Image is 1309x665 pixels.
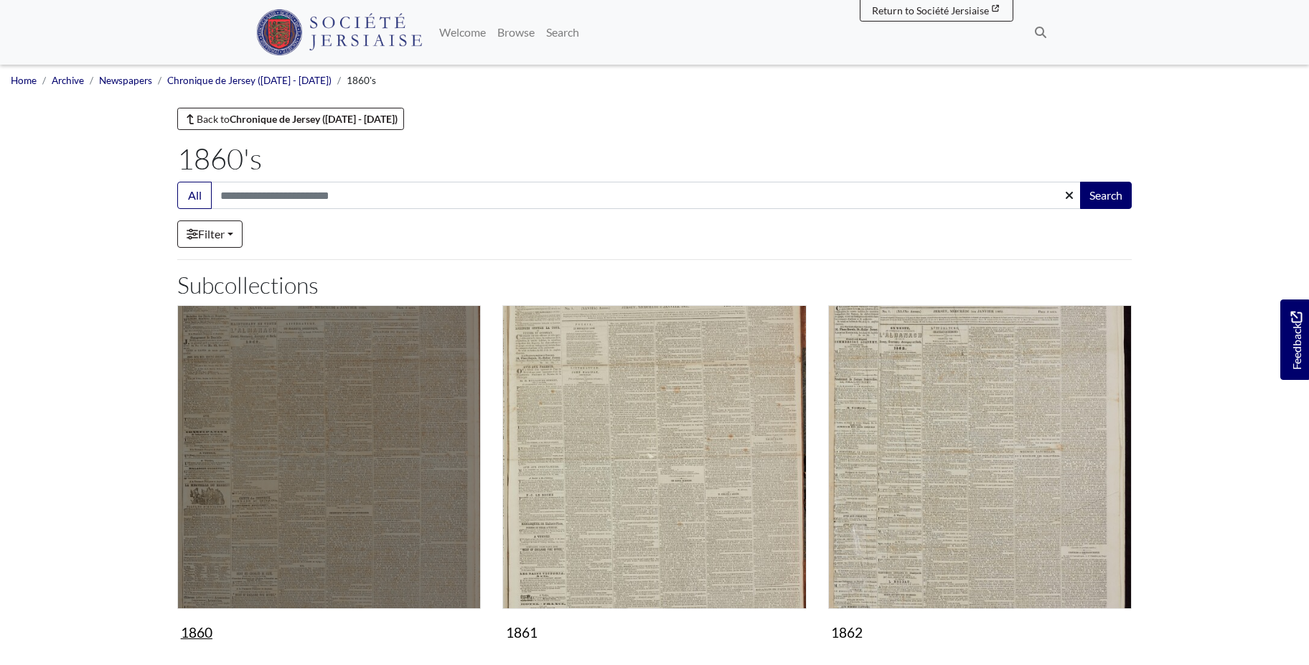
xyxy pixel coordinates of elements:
img: 1862 [828,305,1132,609]
strong: Chronique de Jersey ([DATE] - [DATE]) [230,113,398,125]
a: Welcome [433,18,492,47]
a: 1860 1860 [177,305,481,647]
a: 1862 1862 [828,305,1132,647]
a: Back toChronique de Jersey ([DATE] - [DATE]) [177,108,404,130]
a: Archive [52,75,84,86]
img: 1860 [177,305,481,609]
span: Return to Société Jersiaise [872,4,989,17]
a: Would you like to provide feedback? [1280,299,1309,380]
span: 1860's [347,75,376,86]
a: 1861 1861 [502,305,806,647]
button: Search [1080,182,1132,209]
h1: 1860's [177,141,1132,176]
img: Société Jersiaise [256,9,422,55]
a: Société Jersiaise logo [256,6,422,59]
a: Home [11,75,37,86]
a: Newspapers [99,75,152,86]
a: Filter [177,220,243,248]
a: Search [540,18,585,47]
button: All [177,182,212,209]
input: Search this collection... [211,182,1082,209]
a: Browse [492,18,540,47]
a: Chronique de Jersey ([DATE] - [DATE]) [167,75,332,86]
h2: Subcollections [177,271,1132,299]
span: Feedback [1287,311,1305,369]
img: 1861 [502,305,806,609]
